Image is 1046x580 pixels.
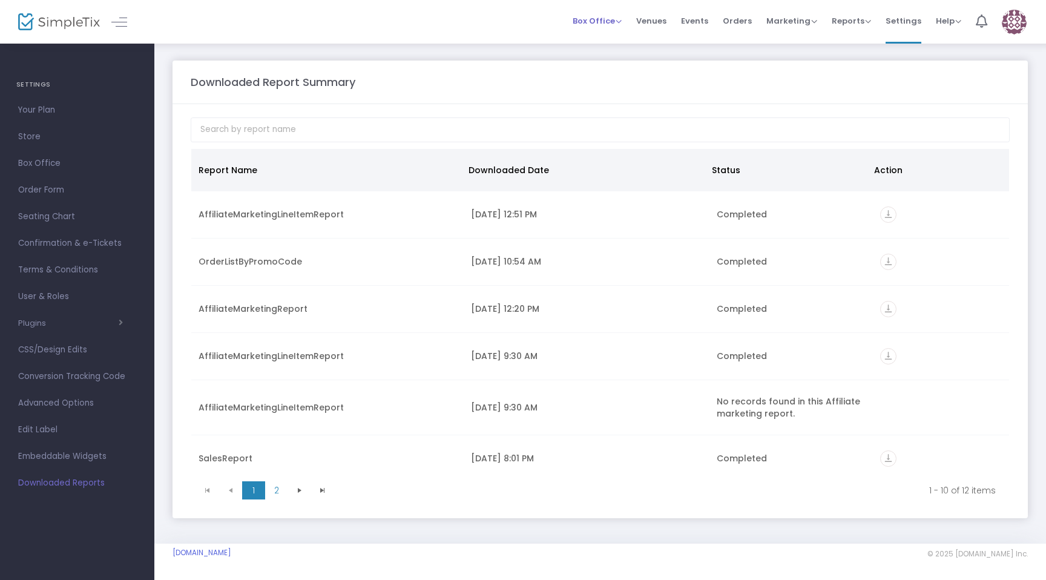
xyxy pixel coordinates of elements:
[471,401,702,414] div: 6/6/2025 9:30 AM
[343,484,996,496] kendo-pager-info: 1 - 10 of 12 items
[191,74,355,90] m-panel-title: Downloaded Report Summary
[18,262,136,278] span: Terms & Conditions
[936,15,961,27] span: Help
[832,15,871,27] span: Reports
[927,549,1028,559] span: © 2025 [DOMAIN_NAME] Inc.
[199,208,456,220] div: AffiliateMarketingLineItemReport
[18,422,136,438] span: Edit Label
[880,206,896,223] i: vertical_align_bottom
[717,350,866,362] div: Completed
[18,369,136,384] span: Conversion Tracking Code
[18,318,123,328] button: Plugins
[471,255,702,268] div: 8/4/2025 10:54 AM
[16,73,138,97] h4: SETTINGS
[199,350,456,362] div: AffiliateMarketingLineItemReport
[191,117,1010,142] input: Search by report name
[717,255,866,268] div: Completed
[717,395,866,420] div: No records found in this Affiliate marketing report.
[18,182,136,198] span: Order Form
[880,206,1002,223] div: https://go.SimpleTix.com/xqg8v
[199,452,456,464] div: SalesReport
[191,149,1009,476] div: Data table
[705,149,867,191] th: Status
[242,481,265,499] span: Page 1
[766,15,817,27] span: Marketing
[199,401,456,414] div: AffiliateMarketingLineItemReport
[723,5,752,36] span: Orders
[880,450,1002,467] div: https://go.SimpleTix.com/x34bm
[265,481,288,499] span: Page 2
[880,210,896,222] a: vertical_align_bottom
[471,208,702,220] div: 8/4/2025 12:51 PM
[199,303,456,315] div: AffiliateMarketingReport
[880,352,896,364] a: vertical_align_bottom
[880,257,896,269] a: vertical_align_bottom
[880,254,896,270] i: vertical_align_bottom
[880,305,896,317] a: vertical_align_bottom
[318,486,327,495] span: Go to the last page
[18,342,136,358] span: CSS/Design Edits
[717,303,866,315] div: Completed
[18,236,136,251] span: Confirmation & e-Tickets
[681,5,708,36] span: Events
[288,481,311,499] span: Go to the next page
[880,450,896,467] i: vertical_align_bottom
[18,449,136,464] span: Embeddable Widgets
[191,149,461,191] th: Report Name
[471,303,702,315] div: 6/24/2025 12:20 PM
[18,102,136,118] span: Your Plan
[880,348,896,364] i: vertical_align_bottom
[886,5,921,36] span: Settings
[880,348,1002,364] div: https://go.SimpleTix.com/tyevd
[880,301,1002,317] div: https://go.SimpleTix.com/rejpy
[717,452,866,464] div: Completed
[295,486,304,495] span: Go to the next page
[636,5,666,36] span: Venues
[18,209,136,225] span: Seating Chart
[199,255,456,268] div: OrderListByPromoCode
[880,254,1002,270] div: https://go.SimpleTix.com/6qevd
[18,475,136,491] span: Downloaded Reports
[867,149,1002,191] th: Action
[18,395,136,411] span: Advanced Options
[461,149,705,191] th: Downloaded Date
[880,301,896,317] i: vertical_align_bottom
[717,208,866,220] div: Completed
[18,156,136,171] span: Box Office
[573,15,622,27] span: Box Office
[471,350,702,362] div: 6/6/2025 9:30 AM
[18,289,136,305] span: User & Roles
[18,129,136,145] span: Store
[880,454,896,466] a: vertical_align_bottom
[311,481,334,499] span: Go to the last page
[471,452,702,464] div: 3/17/2025 8:01 PM
[173,548,231,558] a: [DOMAIN_NAME]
